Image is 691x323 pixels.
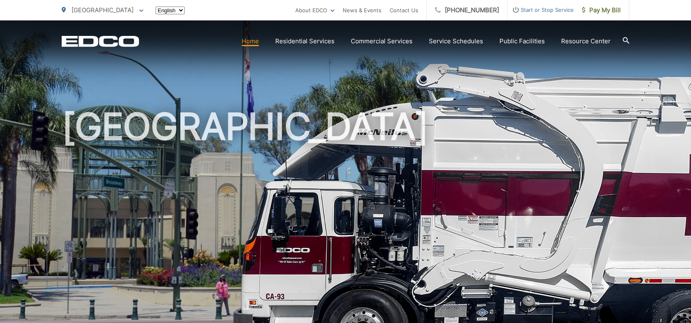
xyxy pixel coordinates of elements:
span: [GEOGRAPHIC_DATA] [71,6,134,14]
a: EDCD logo. Return to the homepage. [62,36,139,47]
a: About EDCO [295,5,334,15]
a: Residential Services [275,36,334,46]
a: Home [242,36,259,46]
a: News & Events [343,5,381,15]
a: Service Schedules [429,36,483,46]
select: Select a language [156,7,185,14]
a: Public Facilities [499,36,545,46]
a: Contact Us [390,5,418,15]
a: Resource Center [561,36,611,46]
span: Pay My Bill [582,5,621,15]
a: Commercial Services [351,36,412,46]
